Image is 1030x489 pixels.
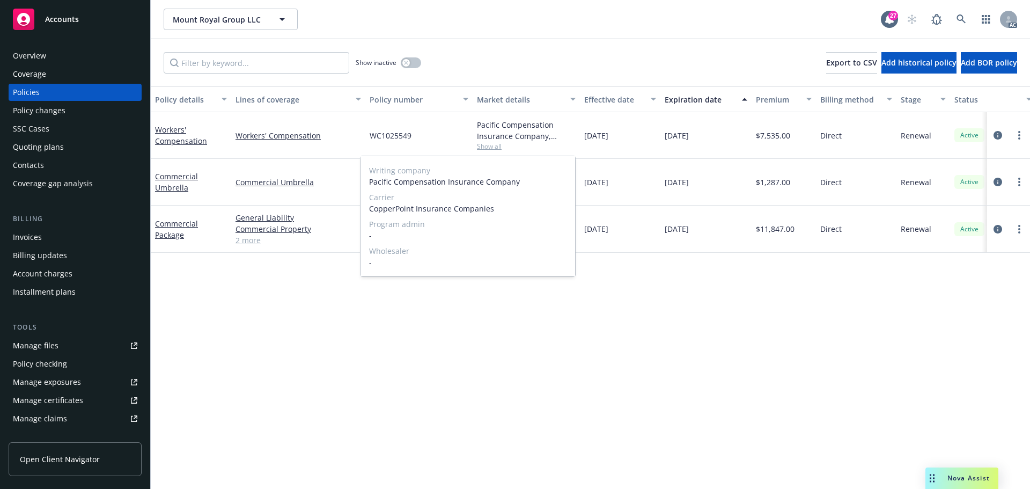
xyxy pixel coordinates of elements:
[665,223,689,235] span: [DATE]
[13,138,64,156] div: Quoting plans
[369,203,566,214] span: CopperPoint Insurance Companies
[756,223,794,235] span: $11,847.00
[752,86,816,112] button: Premium
[370,94,457,105] div: Policy number
[369,230,566,241] span: -
[901,94,934,105] div: Stage
[959,177,980,187] span: Active
[13,428,63,446] div: Manage BORs
[991,223,1004,236] a: circleInformation
[901,177,931,188] span: Renewal
[9,4,142,34] a: Accounts
[13,102,65,119] div: Policy changes
[961,52,1017,74] button: Add BOR policy
[9,138,142,156] a: Quoting plans
[369,257,566,268] span: -
[13,247,67,264] div: Billing updates
[13,374,81,391] div: Manage exposures
[369,218,566,230] span: Program admin
[45,15,79,24] span: Accounts
[369,192,566,203] span: Carrier
[155,94,215,105] div: Policy details
[9,214,142,224] div: Billing
[926,9,947,30] a: Report a Bug
[665,177,689,188] span: [DATE]
[901,130,931,141] span: Renewal
[9,84,142,101] a: Policies
[173,14,266,25] span: Mount Royal Group LLC
[881,57,957,68] span: Add historical policy
[951,9,972,30] a: Search
[901,223,931,235] span: Renewal
[155,218,198,240] a: Commercial Package
[236,223,361,235] a: Commercial Property
[9,120,142,137] a: SSC Cases
[584,94,644,105] div: Effective date
[151,86,231,112] button: Policy details
[584,130,608,141] span: [DATE]
[473,86,580,112] button: Market details
[901,9,923,30] a: Start snowing
[9,283,142,301] a: Installment plans
[9,374,142,391] a: Manage exposures
[975,9,997,30] a: Switch app
[925,468,939,489] div: Drag to move
[20,454,100,465] span: Open Client Navigator
[370,130,411,141] span: WC1025549
[896,86,950,112] button: Stage
[820,177,842,188] span: Direct
[9,410,142,427] a: Manage claims
[959,130,980,140] span: Active
[236,177,361,188] a: Commercial Umbrella
[13,392,83,409] div: Manage certificates
[477,94,564,105] div: Market details
[665,94,735,105] div: Expiration date
[155,125,207,146] a: Workers' Compensation
[925,468,998,489] button: Nova Assist
[13,229,42,246] div: Invoices
[820,94,880,105] div: Billing method
[665,130,689,141] span: [DATE]
[13,84,40,101] div: Policies
[236,212,361,223] a: General Liability
[816,86,896,112] button: Billing method
[13,283,76,301] div: Installment plans
[164,52,349,74] input: Filter by keyword...
[356,58,396,67] span: Show inactive
[236,94,349,105] div: Lines of coverage
[756,177,790,188] span: $1,287.00
[9,322,142,333] div: Tools
[369,165,566,176] span: Writing company
[826,57,877,68] span: Export to CSV
[231,86,365,112] button: Lines of coverage
[236,235,361,246] a: 2 more
[13,355,67,373] div: Policy checking
[13,47,46,64] div: Overview
[1013,176,1026,188] a: more
[13,157,44,174] div: Contacts
[9,392,142,409] a: Manage certificates
[13,175,93,192] div: Coverage gap analysis
[888,11,898,20] div: 27
[13,265,72,282] div: Account charges
[1013,223,1026,236] a: more
[9,175,142,192] a: Coverage gap analysis
[477,142,576,151] span: Show all
[13,65,46,83] div: Coverage
[1013,129,1026,142] a: more
[991,129,1004,142] a: circleInformation
[584,223,608,235] span: [DATE]
[9,337,142,354] a: Manage files
[155,171,198,193] a: Commercial Umbrella
[580,86,660,112] button: Effective date
[954,94,1020,105] div: Status
[369,245,566,257] span: Wholesaler
[991,176,1004,188] a: circleInformation
[13,120,49,137] div: SSC Cases
[947,473,990,483] span: Nova Assist
[826,52,877,74] button: Export to CSV
[9,265,142,282] a: Account charges
[236,130,361,141] a: Workers' Compensation
[9,229,142,246] a: Invoices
